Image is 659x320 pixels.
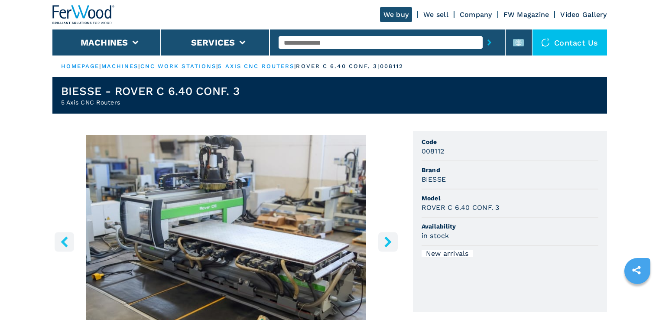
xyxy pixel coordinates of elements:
a: FW Magazine [503,10,549,19]
a: machines [101,63,139,69]
h3: BIESSE [422,174,446,184]
img: Ferwood [52,5,115,24]
span: | [294,63,296,69]
button: Machines [81,37,128,48]
button: left-button [55,232,74,251]
a: We buy [380,7,412,22]
h2: 5 Axis CNC Routers [61,98,240,107]
span: | [99,63,101,69]
img: Contact us [541,38,550,47]
a: cnc work stations [140,63,217,69]
h3: in stock [422,231,449,241]
p: 008112 [380,62,404,70]
button: right-button [378,232,398,251]
a: Company [460,10,492,19]
span: | [216,63,218,69]
h1: BIESSE - ROVER C 6.40 CONF. 3 [61,84,240,98]
a: HOMEPAGE [61,63,100,69]
p: rover c 6.40 conf. 3 | [296,62,380,70]
a: We sell [423,10,448,19]
span: | [138,63,140,69]
span: Code [422,137,598,146]
h3: 008112 [422,146,445,156]
a: Video Gallery [560,10,607,19]
div: Contact us [532,29,607,56]
span: Availability [422,222,598,231]
div: New arrivals [422,250,473,257]
span: Brand [422,166,598,174]
a: sharethis [626,259,647,281]
button: Services [191,37,235,48]
h3: ROVER C 6.40 CONF. 3 [422,202,500,212]
button: submit-button [483,33,496,52]
iframe: Chat [622,281,653,313]
a: 5 axis cnc routers [218,63,294,69]
span: Model [422,194,598,202]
